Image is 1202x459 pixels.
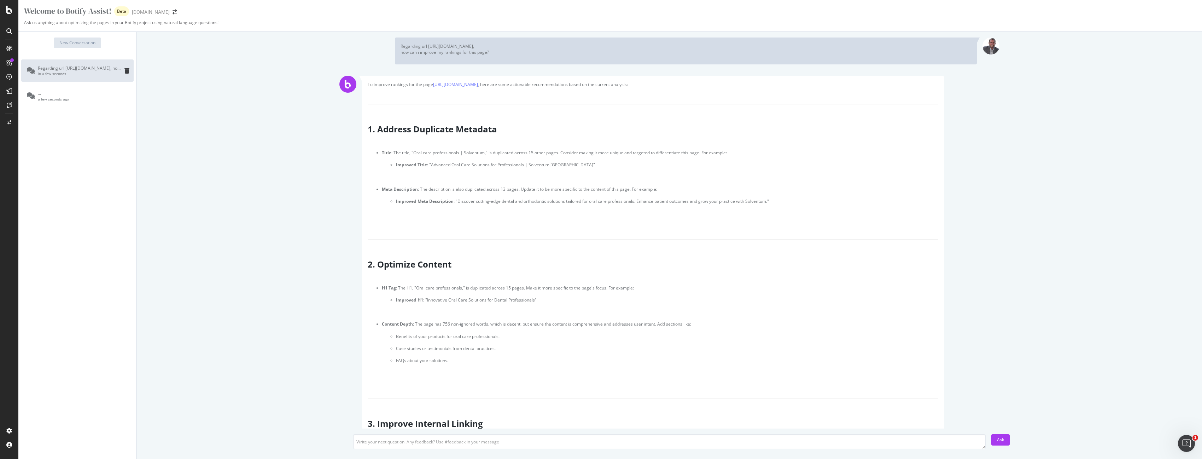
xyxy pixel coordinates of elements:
iframe: Intercom live chat [1178,435,1195,452]
li: : The H1, "Oral care professionals," is duplicated across 15 pages. Make it more specific to the ... [382,285,938,315]
div: New Conversation [59,40,95,46]
strong: Improved H1 [396,297,423,303]
div: ... [38,90,131,96]
strong: 1. Address Duplicate Metadata [368,123,497,135]
div: Regarding url [URL][DOMAIN_NAME], how can i improve my rankings for this page? [38,65,123,71]
div: arrow-right-arrow-left [173,10,177,15]
li: : The page has 756 non-ignored words, which is decent, but ensure the content is comprehensive an... [382,321,938,375]
strong: H1 Tag [382,285,396,291]
li: Case studies or testimonials from dental practices. [396,345,938,351]
div: Sep 5, 2025 8:12 AM [38,71,123,76]
a: [URL][DOMAIN_NAME] [433,81,478,87]
div: warning label [114,6,129,16]
div: [DOMAIN_NAME] [132,8,170,16]
button: Ask [991,434,1010,446]
li: : The description is also duplicated across 13 pages. Update it to be more specific to the conten... [382,186,938,217]
strong: Improved Title [396,162,427,168]
strong: 2. Optimize Content [368,258,451,270]
li: Benefits of your products for oral care professionals. [396,333,938,339]
li: : "Discover cutting-edge dental and orthodontic solutions tailored for oral care professionals. E... [396,198,938,204]
span: Beta [117,9,126,13]
div: Welcome to Botify Assist! [24,6,111,17]
button: New Conversation [54,38,101,48]
p: To improve rankings for the page , here are some actionable recommendations based on the current ... [368,81,938,87]
strong: Title [382,150,391,156]
strong: Improved Meta Description [396,198,454,204]
li: : The title, "Oral care professionals | Solventum," is duplicated across 15 other pages. Consider... [382,150,938,180]
span: 1 [1192,435,1198,441]
strong: Content Depth [382,321,413,327]
div: trash [123,67,131,75]
strong: 3. Improve Internal Linking [368,418,483,429]
div: Ask us anything about optimizing the pages in your Botify project using natural language questions! [18,19,1202,31]
div: Ask [997,437,1004,443]
li: : "Innovative Oral Care Solutions for Dental Professionals" [396,297,938,303]
strong: Meta Description [382,186,418,192]
div: Sep 5, 2025 8:12 AM [38,97,131,102]
li: : "Advanced Oral Care Solutions for Professionals | Solventum [GEOGRAPHIC_DATA]" [396,162,938,168]
li: FAQs about your solutions. [396,357,938,363]
p: Regarding url [URL][DOMAIN_NAME], how can i improve my rankings for this page? [401,43,971,55]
